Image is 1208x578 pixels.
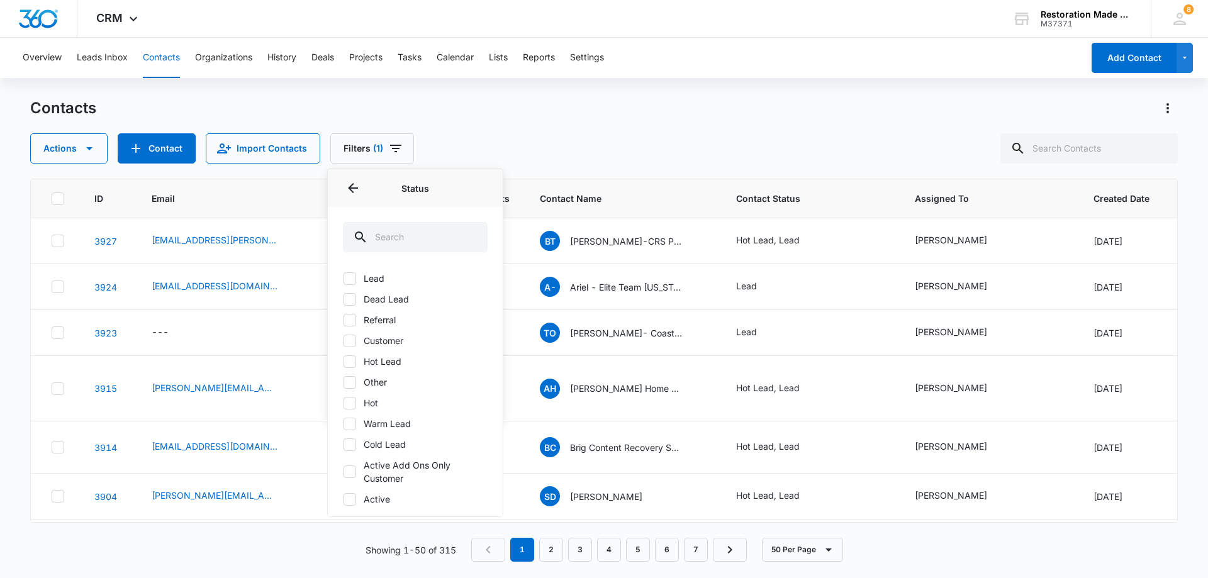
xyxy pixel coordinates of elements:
[736,489,800,502] div: Hot Lead, Lead
[1000,133,1178,164] input: Search Contacts
[540,323,560,343] span: TO
[398,38,422,78] button: Tasks
[373,144,383,153] span: (1)
[366,543,456,557] p: Showing 1-50 of 315
[1093,382,1168,395] div: [DATE]
[94,383,117,394] a: Navigate to contact details page for Allyson Home Pride Restoration And Greg Eddy
[570,235,683,248] p: [PERSON_NAME]-CRS Packout
[736,440,822,455] div: Contact Status - Hot Lead, Lead - Select to Edit Field
[267,38,296,78] button: History
[915,381,1010,396] div: Assigned To - Nate Cisney - Select to Edit Field
[343,438,488,451] label: Cold Lead
[1092,43,1177,73] button: Add Contact
[343,375,488,389] label: Other
[152,279,300,294] div: Email - ariel@eliteteamfl.com - Select to Edit Field
[152,325,191,340] div: Email - - Select to Edit Field
[343,492,488,506] label: Active
[713,538,747,562] a: Next Page
[915,489,987,502] div: [PERSON_NAME]
[684,538,708,562] a: Page 7
[152,381,277,394] a: [PERSON_NAME][EMAIL_ADDRESS][DOMAIN_NAME]
[736,279,780,294] div: Contact Status - Lead - Select to Edit Field
[540,437,706,457] div: Contact Name - Brig Content Recovery Specialists Tripp - Select to Edit Field
[94,491,117,502] a: Navigate to contact details page for Shon Davis
[655,538,679,562] a: Page 6
[568,538,592,562] a: Page 3
[1183,4,1194,14] div: notifications count
[1093,441,1168,454] div: [DATE]
[152,440,277,453] a: [EMAIL_ADDRESS][DOMAIN_NAME]
[915,233,987,247] div: [PERSON_NAME]
[1093,192,1149,205] span: Created Date
[915,381,987,394] div: [PERSON_NAME]
[30,99,96,118] h1: Contacts
[349,38,383,78] button: Projects
[540,231,560,251] span: BT
[1093,490,1168,503] div: [DATE]
[570,490,642,503] p: [PERSON_NAME]
[597,538,621,562] a: Page 4
[540,379,706,399] div: Contact Name - Allyson Home Pride Restoration And Greg Eddy - Select to Edit Field
[540,437,560,457] span: BC
[471,538,747,562] nav: Pagination
[96,11,123,25] span: CRM
[206,133,320,164] button: Import Contacts
[915,279,1010,294] div: Assigned To - Nate Cisney - Select to Edit Field
[343,313,488,326] label: Referral
[736,233,800,247] div: Hot Lead, Lead
[118,133,196,164] button: Add Contact
[915,233,1010,248] div: Assigned To - Nate Cisney - Select to Edit Field
[540,379,560,399] span: AH
[1041,9,1132,19] div: account name
[1093,281,1168,294] div: [DATE]
[195,38,252,78] button: Organizations
[143,38,180,78] button: Contacts
[570,326,683,340] p: [PERSON_NAME]- Coastal Restoration and Construction
[915,325,987,338] div: [PERSON_NAME]
[915,440,1010,455] div: Assigned To - Nate Cisney - Select to Edit Field
[736,381,800,394] div: Hot Lead, Lead
[1041,19,1132,28] div: account id
[1093,235,1168,248] div: [DATE]
[311,38,334,78] button: Deals
[343,222,488,252] input: Search
[570,382,683,395] p: [PERSON_NAME] Home Pride Restoration And [PERSON_NAME]
[152,440,300,455] div: Email - saltlakecity@crspackout.com - Select to Edit Field
[736,325,757,338] div: Lead
[736,489,822,504] div: Contact Status - Hot Lead, Lead - Select to Edit Field
[915,192,1045,205] span: Assigned To
[540,231,706,251] div: Contact Name - Brig Tripp-CRS Packout - Select to Edit Field
[540,486,665,506] div: Contact Name - Shon Davis - Select to Edit Field
[915,279,987,292] div: [PERSON_NAME]
[540,277,706,297] div: Contact Name - Ariel - Elite Team Florida - Select to Edit Field
[736,233,822,248] div: Contact Status - Hot Lead, Lead - Select to Edit Field
[343,292,488,306] label: Dead Lead
[437,38,474,78] button: Calendar
[510,538,534,562] em: 1
[626,538,650,562] a: Page 5
[152,233,300,248] div: Email - brig.tripp@crspackout.com - Select to Edit Field
[736,279,757,292] div: Lead
[736,325,780,340] div: Contact Status - Lead - Select to Edit Field
[343,334,488,347] label: Customer
[539,538,563,562] a: Page 2
[152,489,277,502] a: [PERSON_NAME][EMAIL_ADDRESS]
[762,538,843,562] button: 50 Per Page
[152,192,282,205] span: Email
[570,441,683,454] p: Brig Content Recovery Specialists [PERSON_NAME]
[152,233,277,247] a: [EMAIL_ADDRESS][PERSON_NAME][DOMAIN_NAME]
[736,440,800,453] div: Hot Lead, Lead
[343,355,488,368] label: Hot Lead
[94,236,117,247] a: Navigate to contact details page for Brig Tripp-CRS Packout
[152,279,277,292] a: [EMAIL_ADDRESS][DOMAIN_NAME]
[94,282,117,292] a: Navigate to contact details page for Ariel - Elite Team Florida
[330,133,414,164] button: Filters
[736,381,822,396] div: Contact Status - Hot Lead, Lead - Select to Edit Field
[1183,4,1194,14] span: 8
[23,38,62,78] button: Overview
[523,38,555,78] button: Reports
[540,277,560,297] span: A-
[94,442,117,453] a: Navigate to contact details page for Brig Content Recovery Specialists Tripp
[343,396,488,409] label: Hot
[343,459,488,485] label: Active Add Ons Only Customer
